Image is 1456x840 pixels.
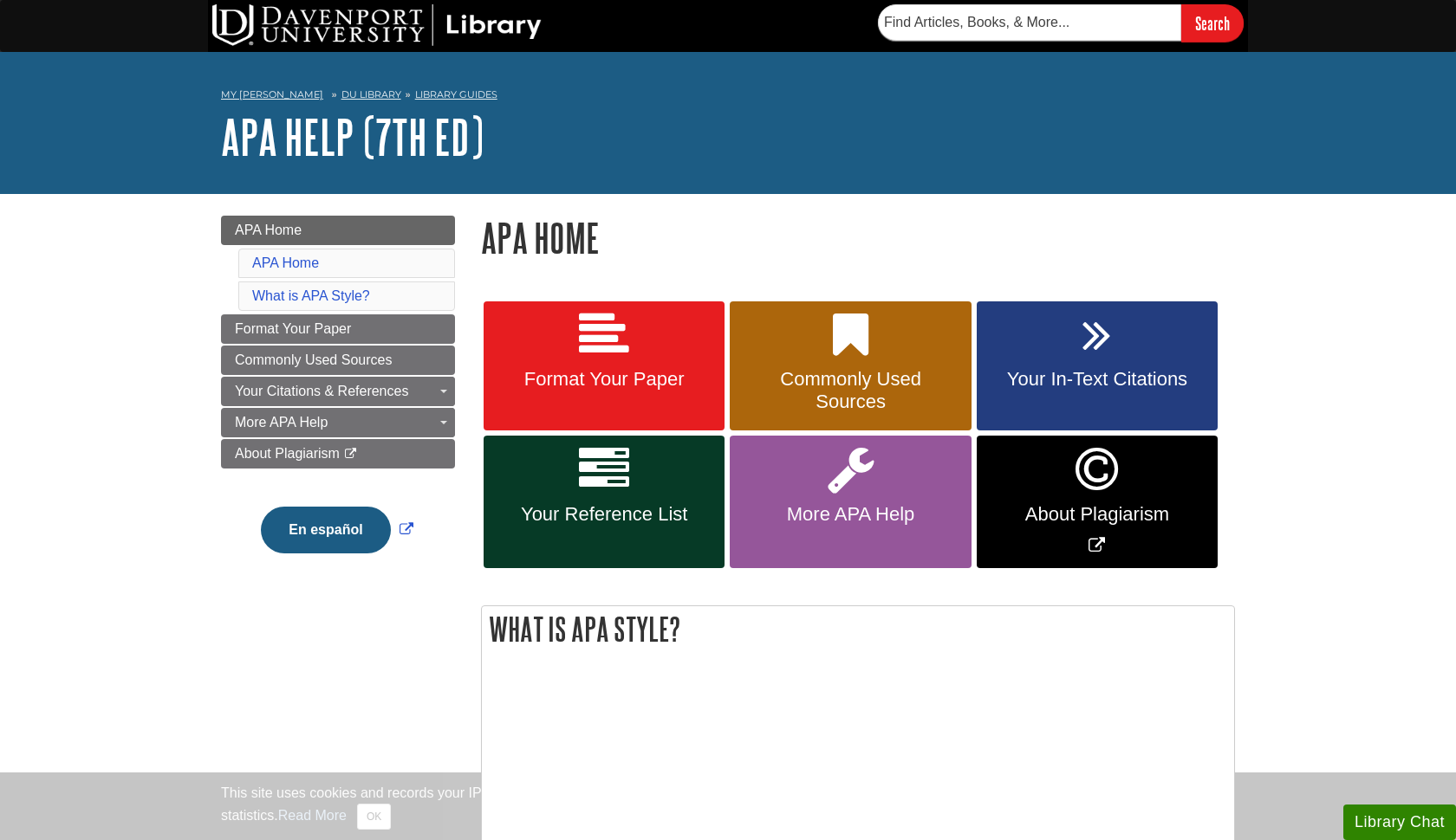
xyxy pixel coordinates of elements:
[1343,804,1456,840] button: Library Chat
[357,804,391,830] button: Close
[252,255,319,270] a: APA Home
[257,522,417,537] a: Link opens in new window
[497,503,712,526] span: Your Reference List
[415,88,497,100] a: Library Guides
[221,439,455,468] a: About Plagiarism
[743,368,958,413] span: Commonly Used Sources
[252,288,370,303] a: What is APA Style?
[221,314,455,344] a: Format Your Paper
[221,87,323,102] a: My [PERSON_NAME]
[235,384,408,398] span: Your Citations & References
[878,4,1244,42] form: Searches DU Library's articles, books, and more
[212,4,542,46] img: DU Library
[484,301,725,431] a: Format Your Paper
[497,368,712,391] span: Format Your Paper
[221,110,484,164] a: APA Help (7th Ed)
[221,216,455,245] a: APA Home
[221,783,1235,830] div: This site uses cookies and records your IP address for usage statistics. Additionally, we use Goo...
[484,436,725,568] a: Your Reference List
[481,216,1235,260] h1: APA Home
[261,507,390,553] button: En español
[235,321,351,336] span: Format Your Paper
[1181,4,1244,42] input: Search
[343,449,358,460] i: This link opens in a new window
[977,301,1218,431] a: Your In-Text Citations
[221,216,455,583] div: Guide Page Menu
[221,83,1235,111] nav: breadcrumb
[235,446,340,461] span: About Plagiarism
[221,408,455,437] a: More APA Help
[977,436,1218,568] a: Link opens in new window
[482,606,1234,652] h2: What is APA Style?
[235,352,392,367] span: Commonly Used Sources
[278,808,347,823] a: Read More
[221,346,455,375] a: Commonly Used Sources
[235,415,328,430] span: More APA Help
[730,436,971,568] a: More APA Help
[235,223,302,237] span: APA Home
[341,88,401,100] a: DU Library
[730,301,971,431] a: Commonly Used Sources
[990,503,1205,526] span: About Plagiarism
[221,377,455,406] a: Your Citations & References
[878,4,1181,41] input: Find Articles, Books, & More...
[743,503,958,526] span: More APA Help
[990,368,1205,391] span: Your In-Text Citations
